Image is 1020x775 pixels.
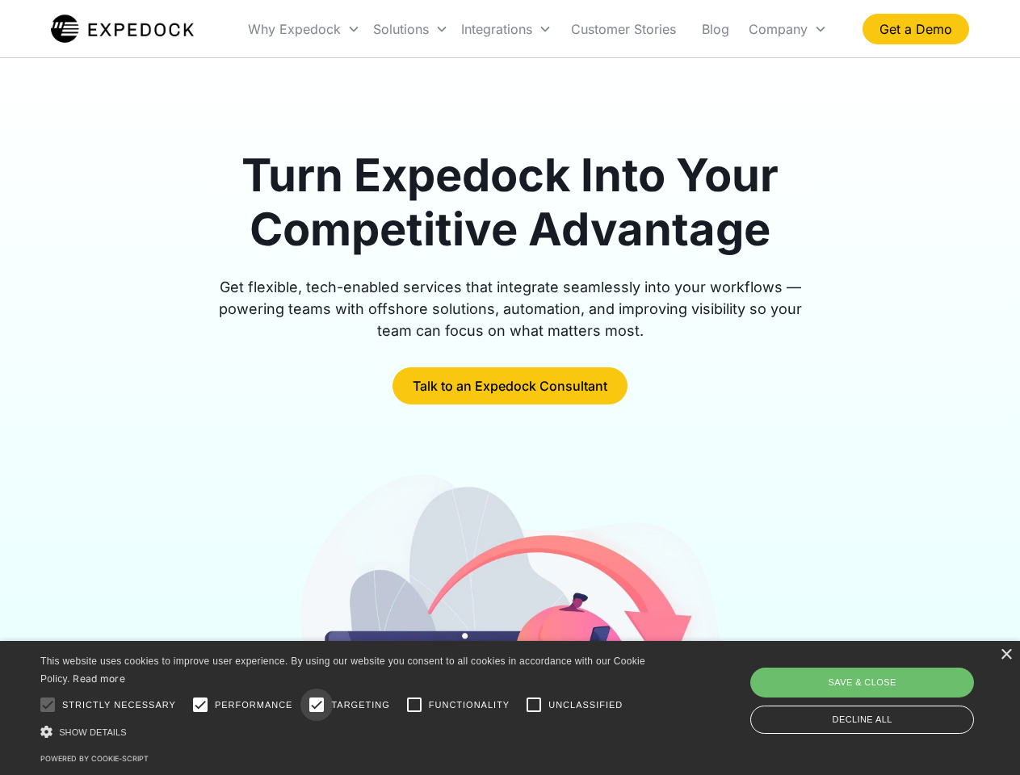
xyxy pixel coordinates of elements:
div: Company [749,21,808,37]
a: Get a Demo [863,14,969,44]
span: Functionality [429,698,510,712]
a: home [51,13,194,45]
iframe: Chat Widget [751,601,1020,775]
span: Strictly necessary [62,698,176,712]
span: Performance [215,698,293,712]
span: This website uses cookies to improve user experience. By using our website you consent to all coo... [40,656,645,685]
a: Blog [689,2,742,57]
a: Talk to an Expedock Consultant [392,367,628,404]
div: Solutions [367,2,455,57]
span: Show details [59,727,127,737]
div: Get flexible, tech-enabled services that integrate seamlessly into your workflows — powering team... [200,276,821,341]
h1: Turn Expedock Into Your Competitive Advantage [200,149,821,257]
div: Why Expedock [248,21,341,37]
img: Expedock Logo [51,13,194,45]
div: Integrations [461,21,532,37]
span: Targeting [331,698,389,712]
div: Integrations [455,2,558,57]
div: Show details [40,723,651,740]
span: Unclassified [548,698,623,712]
div: Company [742,2,833,57]
div: Solutions [373,21,429,37]
a: Powered by cookie-script [40,754,149,763]
div: Why Expedock [241,2,367,57]
a: Customer Stories [558,2,689,57]
a: Read more [73,672,125,685]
